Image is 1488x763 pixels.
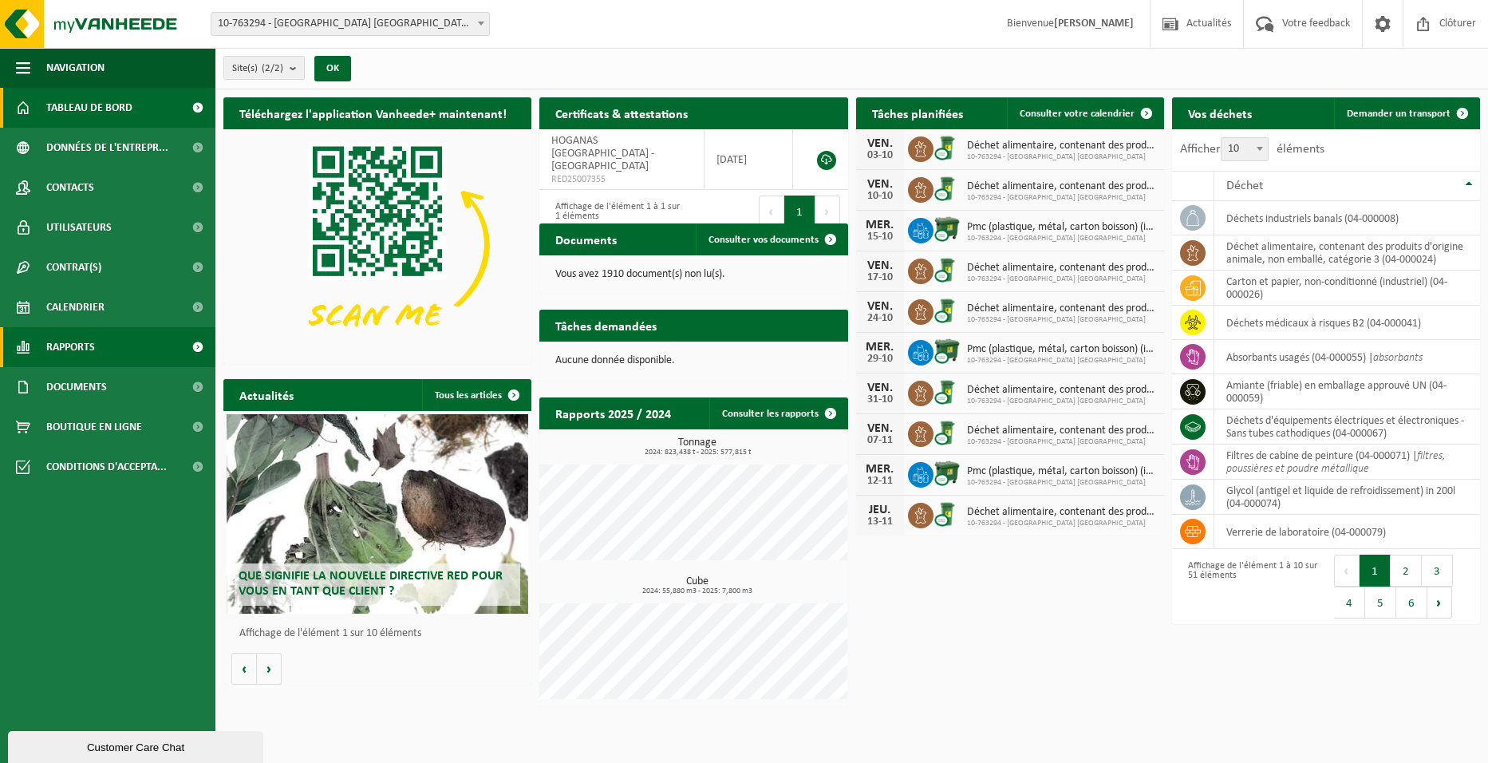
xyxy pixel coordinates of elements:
[864,191,896,202] div: 10-10
[933,419,961,446] img: WB-0240-CU
[211,13,489,35] span: 10-763294 - HOGANAS BELGIUM - ATH
[967,506,1156,519] span: Déchet alimentaire, contenant des produits d'origine animale, non emballé, catég...
[864,231,896,243] div: 15-10
[227,414,529,614] a: Que signifie la nouvelle directive RED pour vous en tant que client ?
[864,394,896,405] div: 31-10
[46,367,107,407] span: Documents
[1214,409,1480,445] td: déchets d'équipements électriques et électroniques - Sans tubes cathodiques (04-000067)
[933,338,961,365] img: WB-1100-CU
[784,196,815,227] button: 1
[864,504,896,516] div: JEU.
[539,97,704,128] h2: Certificats & attestations
[759,196,784,227] button: Previous
[933,256,961,283] img: WB-0240-CU
[1391,555,1422,587] button: 2
[967,262,1156,275] span: Déchet alimentaire, contenant des produits d'origine animale, non emballé, catég...
[864,341,896,354] div: MER.
[967,356,1156,366] span: 10-763294 - [GEOGRAPHIC_DATA] [GEOGRAPHIC_DATA]
[551,135,654,172] span: HOGANAS [GEOGRAPHIC_DATA] - [GEOGRAPHIC_DATA]
[864,354,896,365] div: 29-10
[967,343,1156,356] span: Pmc (plastique, métal, carton boisson) (industriel)
[1020,109,1135,119] span: Consulter votre calendrier
[46,247,101,287] span: Contrat(s)
[46,327,95,367] span: Rapports
[1054,18,1134,30] strong: [PERSON_NAME]
[1373,352,1423,364] i: absorbants
[1214,201,1480,235] td: déchets industriels banals (04-000008)
[864,435,896,446] div: 07-11
[967,315,1156,325] span: 10-763294 - [GEOGRAPHIC_DATA] [GEOGRAPHIC_DATA]
[239,570,503,598] span: Que signifie la nouvelle directive RED pour vous en tant que client ?
[1360,555,1391,587] button: 1
[1214,480,1480,515] td: glycol (antigel et liquide de refroidissement) in 200l (04-000074)
[864,259,896,272] div: VEN.
[864,272,896,283] div: 17-10
[815,196,840,227] button: Next
[1214,271,1480,306] td: carton et papier, non-conditionné (industriel) (04-000026)
[547,449,847,457] span: 2024: 823,438 t - 2025: 577,815 t
[547,437,847,457] h3: Tonnage
[933,500,961,528] img: WB-0240-CU
[1347,109,1451,119] span: Demander un transport
[705,129,793,190] td: [DATE]
[1221,137,1269,161] span: 10
[967,384,1156,397] span: Déchet alimentaire, contenant des produits d'origine animale, non emballé, catég...
[933,215,961,243] img: WB-1100-CU
[864,300,896,313] div: VEN.
[46,48,105,88] span: Navigation
[539,310,673,341] h2: Tâches demandées
[1226,180,1263,192] span: Déchet
[864,463,896,476] div: MER.
[555,355,831,366] p: Aucune donnée disponible.
[1214,306,1480,340] td: déchets médicaux à risques B2 (04-000041)
[696,223,847,255] a: Consulter vos documents
[547,587,847,595] span: 2024: 55,880 m3 - 2025: 7,800 m3
[539,223,633,255] h2: Documents
[933,378,961,405] img: WB-0240-CU
[1172,97,1268,128] h2: Vos déchets
[1334,555,1360,587] button: Previous
[864,422,896,435] div: VEN.
[46,168,94,208] span: Contacts
[547,194,685,229] div: Affichage de l'élément 1 à 1 sur 1 éléments
[46,407,142,447] span: Boutique en ligne
[232,57,283,81] span: Site(s)
[1214,445,1480,480] td: filtres de cabine de peinture (04-000071) |
[1180,553,1318,620] div: Affichage de l'élément 1 à 10 sur 51 éléments
[46,287,105,327] span: Calendrier
[551,173,692,186] span: RED25007355
[967,425,1156,437] span: Déchet alimentaire, contenant des produits d'origine animale, non emballé, catég...
[933,460,961,487] img: WB-1100-CU
[967,140,1156,152] span: Déchet alimentaire, contenant des produits d'origine animale, non emballé, catég...
[231,653,257,685] button: Vorige
[539,397,687,429] h2: Rapports 2025 / 2024
[1214,374,1480,409] td: amiante (friable) en emballage approuvé UN (04-000059)
[967,519,1156,528] span: 10-763294 - [GEOGRAPHIC_DATA] [GEOGRAPHIC_DATA]
[1222,138,1268,160] span: 10
[967,180,1156,193] span: Déchet alimentaire, contenant des produits d'origine animale, non emballé, catég...
[46,88,132,128] span: Tableau de bord
[555,269,831,280] p: Vous avez 1910 document(s) non lu(s).
[933,297,961,324] img: WB-0240-CU
[46,128,168,168] span: Données de l'entrepr...
[1334,587,1365,619] button: 4
[46,447,167,487] span: Conditions d'accepta...
[314,56,351,81] button: OK
[1427,587,1452,619] button: Next
[709,397,847,429] a: Consulter les rapports
[967,478,1156,488] span: 10-763294 - [GEOGRAPHIC_DATA] [GEOGRAPHIC_DATA]
[864,516,896,528] div: 13-11
[422,379,530,411] a: Tous les articles
[223,379,310,410] h2: Actualités
[1365,587,1396,619] button: 5
[967,397,1156,406] span: 10-763294 - [GEOGRAPHIC_DATA] [GEOGRAPHIC_DATA]
[223,56,305,80] button: Site(s)(2/2)
[967,437,1156,447] span: 10-763294 - [GEOGRAPHIC_DATA] [GEOGRAPHIC_DATA]
[223,129,531,361] img: Download de VHEPlus App
[967,152,1156,162] span: 10-763294 - [GEOGRAPHIC_DATA] [GEOGRAPHIC_DATA]
[967,221,1156,234] span: Pmc (plastique, métal, carton boisson) (industriel)
[864,476,896,487] div: 12-11
[1214,340,1480,374] td: absorbants usagés (04-000055) |
[211,12,490,36] span: 10-763294 - HOGANAS BELGIUM - ATH
[1214,235,1480,271] td: déchet alimentaire, contenant des produits d'origine animale, non emballé, catégorie 3 (04-000024)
